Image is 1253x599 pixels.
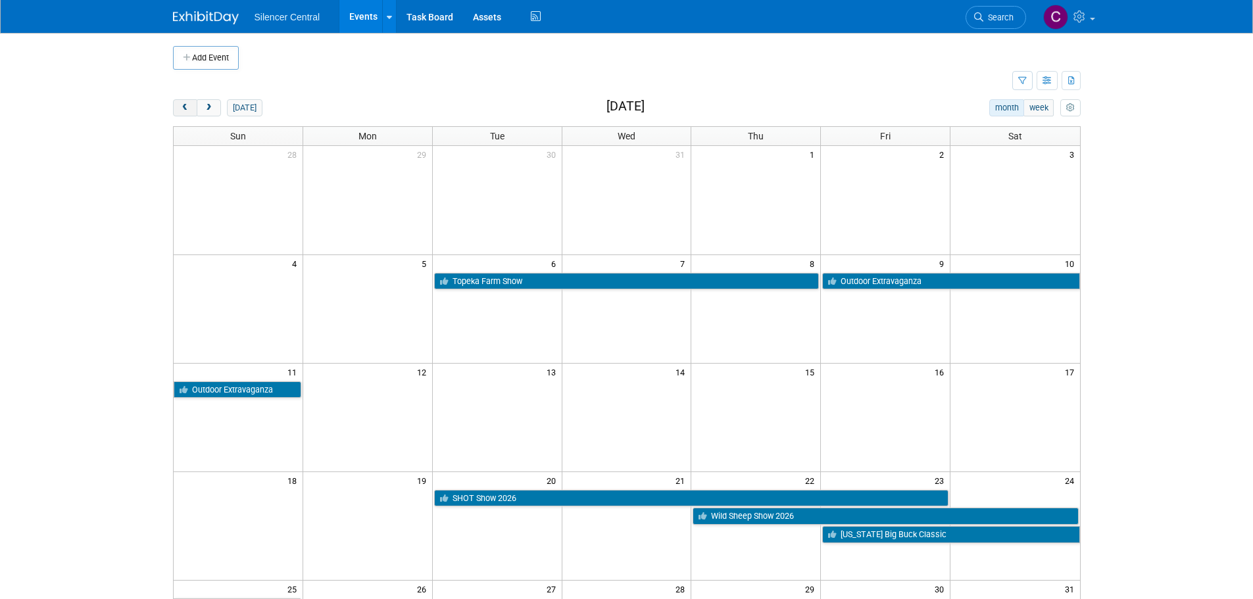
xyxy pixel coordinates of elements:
button: [DATE] [227,99,262,116]
a: Topeka Farm Show [434,273,820,290]
span: 4 [291,255,303,272]
span: 28 [286,146,303,162]
span: 25 [286,581,303,597]
span: 5 [420,255,432,272]
span: 20 [545,472,562,489]
button: Add Event [173,46,239,70]
span: 23 [933,472,950,489]
a: [US_STATE] Big Buck Classic [822,526,1079,543]
span: 22 [804,472,820,489]
span: 10 [1064,255,1080,272]
span: 29 [804,581,820,597]
span: 28 [674,581,691,597]
span: 19 [416,472,432,489]
span: 1 [808,146,820,162]
button: myCustomButton [1060,99,1080,116]
a: Wild Sheep Show 2026 [693,508,1078,525]
button: next [197,99,221,116]
span: 31 [1064,581,1080,597]
span: 9 [938,255,950,272]
span: 15 [804,364,820,380]
span: Sat [1008,131,1022,141]
img: ExhibitDay [173,11,239,24]
span: Thu [748,131,764,141]
span: 17 [1064,364,1080,380]
a: SHOT Show 2026 [434,490,948,507]
span: Tue [490,131,504,141]
span: 16 [933,364,950,380]
span: 18 [286,472,303,489]
span: 30 [545,146,562,162]
a: Outdoor Extravaganza [174,381,301,398]
span: 2 [938,146,950,162]
span: 13 [545,364,562,380]
button: prev [173,99,197,116]
span: 27 [545,581,562,597]
span: 26 [416,581,432,597]
button: month [989,99,1024,116]
img: Cade Cox [1043,5,1068,30]
span: Wed [618,131,635,141]
span: 30 [933,581,950,597]
span: 31 [674,146,691,162]
i: Personalize Calendar [1066,104,1075,112]
span: 12 [416,364,432,380]
span: Sun [230,131,246,141]
h2: [DATE] [606,99,645,114]
a: Search [966,6,1026,29]
span: 7 [679,255,691,272]
span: 6 [550,255,562,272]
a: Outdoor Extravaganza [822,273,1079,290]
span: Search [983,12,1014,22]
span: Mon [358,131,377,141]
span: 21 [674,472,691,489]
span: Silencer Central [255,12,320,22]
span: 11 [286,364,303,380]
span: 14 [674,364,691,380]
span: Fri [880,131,891,141]
span: 24 [1064,472,1080,489]
span: 29 [416,146,432,162]
span: 3 [1068,146,1080,162]
span: 8 [808,255,820,272]
button: week [1023,99,1054,116]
